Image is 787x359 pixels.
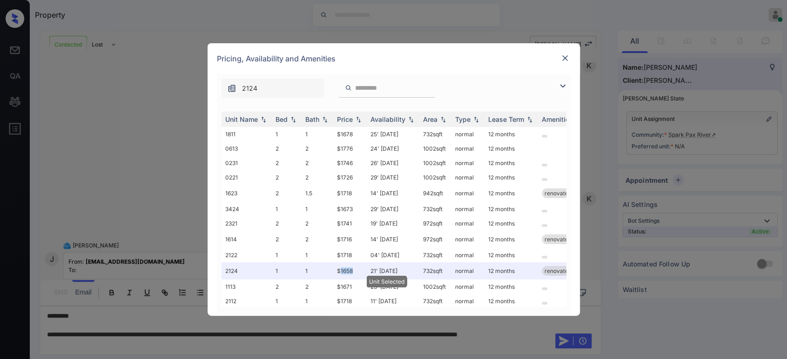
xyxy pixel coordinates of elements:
[488,115,524,123] div: Lease Term
[484,248,538,262] td: 12 months
[302,141,333,156] td: 2
[367,170,419,185] td: 29' [DATE]
[333,231,367,248] td: $1716
[272,279,302,294] td: 2
[419,127,451,141] td: 732 sqft
[289,116,298,123] img: sorting
[333,170,367,185] td: $1726
[302,248,333,262] td: 1
[222,170,272,185] td: 0221
[272,262,302,279] td: 1
[333,248,367,262] td: $1718
[419,216,451,231] td: 972 sqft
[451,248,484,262] td: normal
[484,127,538,141] td: 12 months
[227,84,236,93] img: icon-zuma
[333,185,367,202] td: $1718
[302,127,333,141] td: 1
[222,248,272,262] td: 2122
[333,262,367,279] td: $1658
[545,190,572,197] span: renovated
[419,202,451,216] td: 732 sqft
[305,115,319,123] div: Bath
[451,231,484,248] td: normal
[222,231,272,248] td: 1614
[276,115,288,123] div: Bed
[484,231,538,248] td: 12 months
[367,294,419,308] td: 11' [DATE]
[484,279,538,294] td: 12 months
[208,43,580,74] div: Pricing, Availability and Amenities
[272,231,302,248] td: 2
[302,185,333,202] td: 1.5
[367,262,419,279] td: 21' [DATE]
[272,202,302,216] td: 1
[302,294,333,308] td: 1
[333,141,367,156] td: $1776
[542,115,573,123] div: Amenities
[484,202,538,216] td: 12 months
[484,185,538,202] td: 12 months
[242,83,257,93] span: 2124
[302,216,333,231] td: 2
[272,141,302,156] td: 2
[337,115,353,123] div: Price
[471,116,481,123] img: sorting
[419,231,451,248] td: 972 sqft
[333,216,367,231] td: $1741
[560,53,570,63] img: close
[333,294,367,308] td: $1718
[333,279,367,294] td: $1671
[451,156,484,170] td: normal
[302,231,333,248] td: 2
[419,156,451,170] td: 1002 sqft
[484,294,538,308] td: 12 months
[222,294,272,308] td: 2112
[345,84,352,92] img: icon-zuma
[419,279,451,294] td: 1002 sqft
[367,216,419,231] td: 19' [DATE]
[272,156,302,170] td: 2
[259,116,268,123] img: sorting
[222,216,272,231] td: 2321
[225,115,258,123] div: Unit Name
[272,170,302,185] td: 2
[272,294,302,308] td: 1
[484,141,538,156] td: 12 months
[370,115,405,123] div: Availability
[419,248,451,262] td: 732 sqft
[451,202,484,216] td: normal
[367,202,419,216] td: 29' [DATE]
[419,170,451,185] td: 1002 sqft
[419,294,451,308] td: 732 sqft
[557,80,568,92] img: icon-zuma
[451,141,484,156] td: normal
[367,141,419,156] td: 24' [DATE]
[545,236,572,243] span: renovated
[222,156,272,170] td: 0231
[320,116,330,123] img: sorting
[451,279,484,294] td: normal
[354,116,363,123] img: sorting
[367,231,419,248] td: 14' [DATE]
[333,156,367,170] td: $1746
[302,279,333,294] td: 2
[222,262,272,279] td: 2124
[451,127,484,141] td: normal
[367,248,419,262] td: 04' [DATE]
[302,170,333,185] td: 2
[406,116,416,123] img: sorting
[451,216,484,231] td: normal
[367,156,419,170] td: 26' [DATE]
[222,185,272,202] td: 1623
[484,170,538,185] td: 12 months
[419,185,451,202] td: 942 sqft
[222,202,272,216] td: 3424
[272,216,302,231] td: 2
[367,185,419,202] td: 14' [DATE]
[367,127,419,141] td: 25' [DATE]
[423,115,437,123] div: Area
[272,127,302,141] td: 1
[455,115,471,123] div: Type
[419,141,451,156] td: 1002 sqft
